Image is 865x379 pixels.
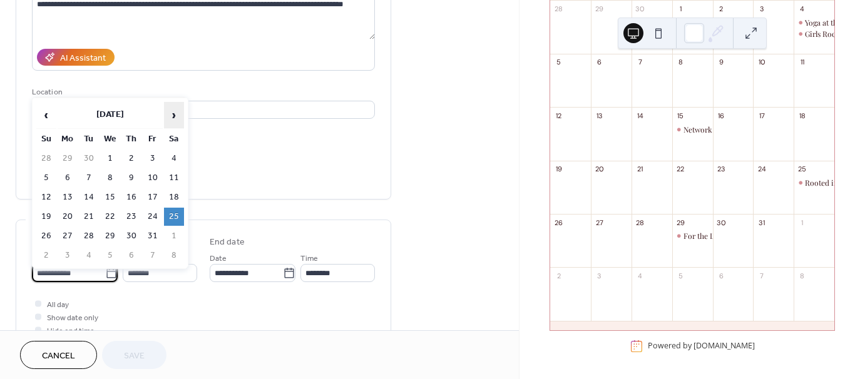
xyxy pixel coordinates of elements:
[58,102,163,129] th: [DATE]
[635,271,645,280] div: 4
[164,149,184,168] td: 4
[794,29,834,39] div: Girls Rock supporting Sari Center Integrative Cancer Center
[143,246,163,265] td: 7
[79,246,99,265] td: 4
[694,341,755,351] a: [DOMAIN_NAME]
[554,218,563,227] div: 26
[79,188,99,206] td: 14
[79,227,99,245] td: 28
[717,271,726,280] div: 6
[797,4,807,14] div: 4
[121,246,141,265] td: 6
[100,169,120,187] td: 8
[100,188,120,206] td: 15
[797,58,807,67] div: 11
[100,149,120,168] td: 1
[676,4,685,14] div: 1
[20,341,97,369] button: Cancel
[300,252,318,265] span: Time
[47,325,95,338] span: Hide end time
[121,130,141,148] th: Th
[32,86,372,99] div: Location
[58,149,78,168] td: 29
[79,130,99,148] th: Tu
[58,227,78,245] td: 27
[58,130,78,148] th: Mo
[648,341,755,351] div: Powered by
[60,52,106,65] div: AI Assistant
[121,208,141,226] td: 23
[36,208,56,226] td: 19
[757,164,766,174] div: 24
[717,218,726,227] div: 30
[143,188,163,206] td: 17
[164,188,184,206] td: 18
[554,164,563,174] div: 19
[143,169,163,187] td: 10
[635,58,645,67] div: 7
[36,130,56,148] th: Su
[797,218,807,227] div: 1
[554,4,563,14] div: 28
[58,208,78,226] td: 20
[676,111,685,120] div: 15
[717,111,726,120] div: 16
[797,271,807,280] div: 8
[121,227,141,245] td: 30
[143,149,163,168] td: 3
[79,149,99,168] td: 30
[58,188,78,206] td: 13
[676,58,685,67] div: 8
[717,4,726,14] div: 2
[554,271,563,280] div: 2
[794,18,834,28] div: Yoga at the Palm City Cross Fit Competition
[210,236,245,249] div: End date
[717,164,726,174] div: 23
[165,103,183,128] span: ›
[595,218,604,227] div: 27
[595,4,604,14] div: 29
[164,208,184,226] td: 25
[164,130,184,148] th: Sa
[595,271,604,280] div: 3
[164,169,184,187] td: 11
[717,58,726,67] div: 9
[757,111,766,120] div: 17
[676,271,685,280] div: 5
[58,246,78,265] td: 3
[58,169,78,187] td: 6
[757,218,766,227] div: 31
[797,164,807,174] div: 25
[164,246,184,265] td: 8
[635,164,645,174] div: 21
[100,208,120,226] td: 22
[143,227,163,245] td: 31
[554,111,563,120] div: 12
[37,103,56,128] span: ‹
[100,227,120,245] td: 29
[672,231,713,241] div: For the Love of Jugs Night In with Terri and Crissy
[47,311,98,325] span: Show date only
[121,169,141,187] td: 9
[36,169,56,187] td: 5
[595,58,604,67] div: 6
[143,208,163,226] td: 24
[635,4,645,14] div: 30
[794,178,834,188] div: Rooted in Harmony- Yoga and Acupuncture
[635,218,645,227] div: 28
[100,246,120,265] td: 5
[164,227,184,245] td: 1
[36,246,56,265] td: 2
[36,188,56,206] td: 12
[36,227,56,245] td: 26
[797,111,807,120] div: 18
[554,58,563,67] div: 5
[121,188,141,206] td: 16
[36,149,56,168] td: 28
[676,164,685,174] div: 22
[757,4,766,14] div: 3
[635,111,645,120] div: 14
[79,169,99,187] td: 7
[210,252,227,265] span: Date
